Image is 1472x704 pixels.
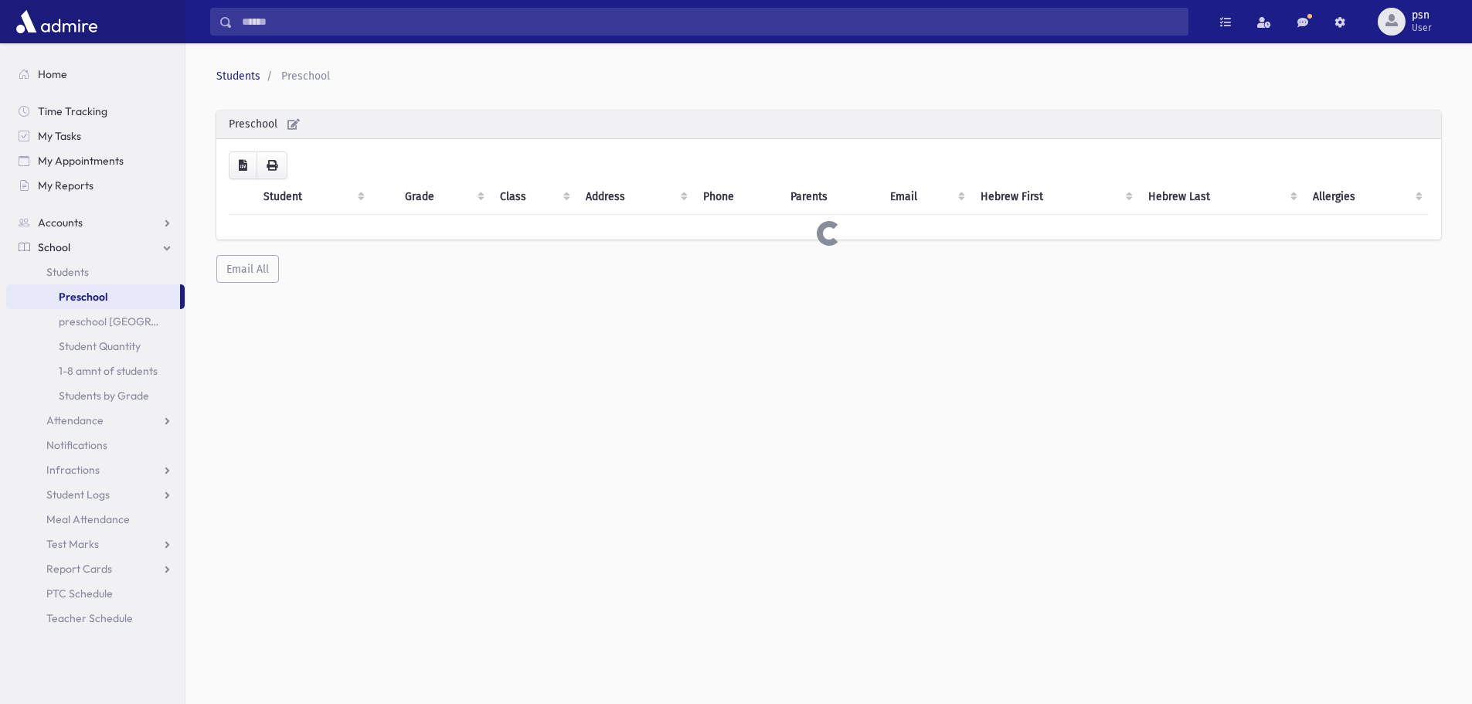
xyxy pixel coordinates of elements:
a: Notifications [6,433,185,457]
span: psn [1412,9,1432,22]
th: Email [881,179,971,215]
a: 1-8 amnt of students [6,359,185,383]
span: Accounts [38,216,83,230]
th: Hebrew Last [1139,179,1304,215]
a: Students by Grade [6,383,185,408]
th: Allergies [1304,179,1429,215]
a: Infractions [6,457,185,482]
nav: breadcrumb [216,68,1435,84]
a: Test Marks [6,532,185,556]
span: School [38,240,70,254]
a: Meal Attendance [6,507,185,532]
span: Attendance [46,413,104,427]
a: My Appointments [6,148,185,173]
a: preschool [GEOGRAPHIC_DATA] [6,309,185,334]
button: Print [257,151,287,179]
th: Parents [781,179,881,215]
a: Attendance [6,408,185,433]
button: Email All [216,255,279,283]
a: My Reports [6,173,185,198]
span: My Appointments [38,154,124,168]
a: Teacher Schedule [6,606,185,631]
span: Time Tracking [38,104,107,118]
button: CSV [229,151,257,179]
img: AdmirePro [12,6,101,37]
a: PTC Schedule [6,581,185,606]
th: Phone [694,179,781,215]
th: Address [576,179,694,215]
a: Preschool [6,284,180,309]
th: Student [254,179,371,215]
span: My Tasks [38,129,81,143]
span: Meal Attendance [46,512,130,526]
div: Preschool [216,111,1441,139]
a: Time Tracking [6,99,185,124]
a: School [6,235,185,260]
a: My Tasks [6,124,185,148]
th: Hebrew First [971,179,1138,215]
span: My Reports [38,179,93,192]
span: PTC Schedule [46,587,113,600]
a: Report Cards [6,556,185,581]
th: Grade [396,179,490,215]
span: User [1412,22,1432,34]
span: Preschool [281,70,330,83]
input: Search [233,8,1188,36]
span: Notifications [46,438,107,452]
span: Report Cards [46,562,112,576]
span: Teacher Schedule [46,611,133,625]
a: Student Quantity [6,334,185,359]
a: Home [6,62,185,87]
span: Home [38,67,67,81]
a: Students [6,260,185,284]
span: Test Marks [46,537,99,551]
span: Students [46,265,89,279]
span: Student Logs [46,488,110,502]
a: Student Logs [6,482,185,507]
a: Students [216,70,260,83]
span: Infractions [46,463,100,477]
th: Class [491,179,577,215]
a: Accounts [6,210,185,235]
